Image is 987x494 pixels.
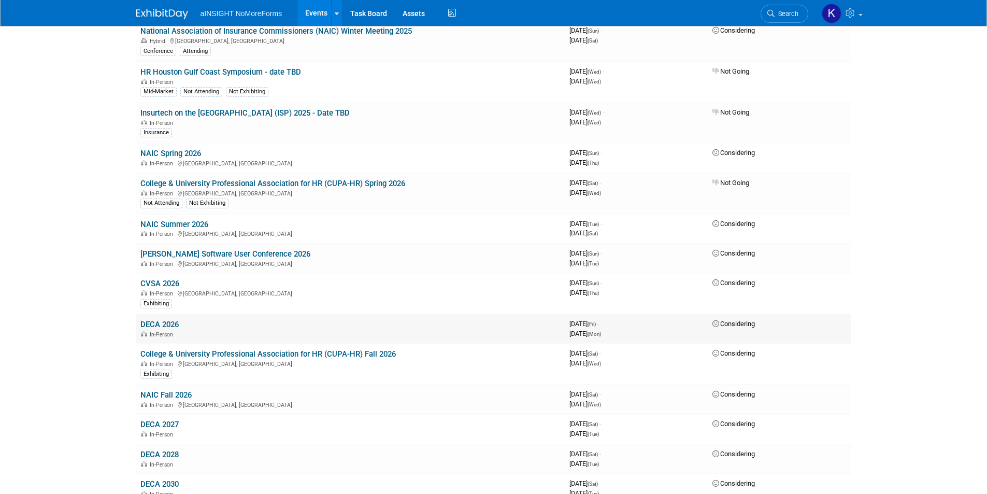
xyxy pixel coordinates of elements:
[569,36,598,44] span: [DATE]
[141,120,147,125] img: In-Person Event
[140,47,176,56] div: Conference
[180,87,222,96] div: Not Attending
[201,9,282,18] span: aINSIGHT NoMoreForms
[141,190,147,195] img: In-Person Event
[140,179,405,188] a: College & University Professional Association for HR (CUPA-HR) Spring 2026
[140,259,561,267] div: [GEOGRAPHIC_DATA], [GEOGRAPHIC_DATA]
[588,231,598,236] span: (Sat)
[569,229,598,237] span: [DATE]
[150,79,176,86] span: In-Person
[712,26,755,34] span: Considering
[761,5,808,23] a: Search
[569,359,601,367] span: [DATE]
[569,400,601,408] span: [DATE]
[150,190,176,197] span: In-Person
[600,249,602,257] span: -
[775,10,798,18] span: Search
[588,190,601,196] span: (Wed)
[599,450,601,458] span: -
[150,331,176,338] span: In-Person
[588,280,599,286] span: (Sun)
[150,361,176,368] span: In-Person
[712,349,755,357] span: Considering
[569,330,601,337] span: [DATE]
[569,67,604,75] span: [DATE]
[569,108,604,116] span: [DATE]
[600,26,602,34] span: -
[588,221,599,227] span: (Tue)
[141,160,147,165] img: In-Person Event
[600,220,602,228] span: -
[569,249,602,257] span: [DATE]
[588,351,598,357] span: (Sat)
[599,179,601,187] span: -
[600,149,602,157] span: -
[140,189,561,197] div: [GEOGRAPHIC_DATA], [GEOGRAPHIC_DATA]
[712,320,755,328] span: Considering
[712,220,755,228] span: Considering
[569,279,602,287] span: [DATE]
[599,390,601,398] span: -
[588,69,601,75] span: (Wed)
[140,199,182,208] div: Not Attending
[150,120,176,126] span: In-Person
[588,180,598,186] span: (Sat)
[588,290,599,296] span: (Thu)
[150,38,168,45] span: Hybrid
[712,67,749,75] span: Not Going
[569,26,602,34] span: [DATE]
[141,290,147,295] img: In-Person Event
[588,402,601,407] span: (Wed)
[141,361,147,366] img: In-Person Event
[569,390,601,398] span: [DATE]
[588,79,601,84] span: (Wed)
[588,451,598,457] span: (Sat)
[140,67,301,77] a: HR Houston Gulf Coast Symposium - date TBD
[569,479,601,487] span: [DATE]
[140,450,179,459] a: DECA 2028
[588,461,599,467] span: (Tue)
[712,450,755,458] span: Considering
[180,47,211,56] div: Attending
[588,431,599,437] span: (Tue)
[569,259,599,267] span: [DATE]
[140,479,179,489] a: DECA 2030
[603,67,604,75] span: -
[141,261,147,266] img: In-Person Event
[140,26,412,36] a: National Association of Insurance Commissioners (NAIC) Winter Meeting 2025
[569,77,601,85] span: [DATE]
[588,261,599,266] span: (Tue)
[588,331,601,337] span: (Mon)
[140,349,396,359] a: College & University Professional Association for HR (CUPA-HR) Fall 2026
[712,479,755,487] span: Considering
[569,450,601,458] span: [DATE]
[136,9,188,19] img: ExhibitDay
[150,290,176,297] span: In-Person
[588,110,601,116] span: (Wed)
[141,461,147,467] img: In-Person Event
[712,249,755,257] span: Considering
[140,390,192,400] a: NAIC Fall 2026
[140,299,172,308] div: Exhibiting
[588,150,599,156] span: (Sun)
[588,120,601,125] span: (Wed)
[141,79,147,84] img: In-Person Event
[569,349,601,357] span: [DATE]
[588,361,601,366] span: (Wed)
[599,420,601,428] span: -
[588,251,599,257] span: (Sun)
[150,461,176,468] span: In-Person
[150,402,176,408] span: In-Person
[140,320,179,329] a: DECA 2026
[140,289,561,297] div: [GEOGRAPHIC_DATA], [GEOGRAPHIC_DATA]
[150,231,176,237] span: In-Person
[712,420,755,428] span: Considering
[569,420,601,428] span: [DATE]
[150,261,176,267] span: In-Person
[599,349,601,357] span: -
[712,279,755,287] span: Considering
[140,400,561,408] div: [GEOGRAPHIC_DATA], [GEOGRAPHIC_DATA]
[141,431,147,436] img: In-Person Event
[140,36,561,45] div: [GEOGRAPHIC_DATA], [GEOGRAPHIC_DATA]
[140,159,561,167] div: [GEOGRAPHIC_DATA], [GEOGRAPHIC_DATA]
